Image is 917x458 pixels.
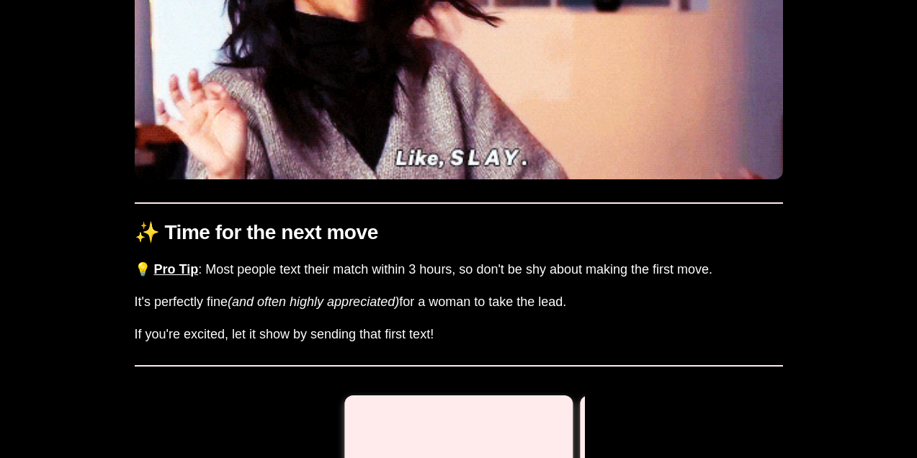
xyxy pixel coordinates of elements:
h3: 💡 : Most people text their match within 3 hours, so don't be shy about making the first move. [135,262,783,277]
span: Pro Tip [154,262,199,277]
h1: ✨ Time for the next move [135,221,783,245]
i: (and often highly appreciated) [228,295,399,309]
h3: If you're excited, let it show by sending that first text! [135,327,783,348]
h3: It's perfectly fine for a woman to take the lead. [135,295,783,310]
